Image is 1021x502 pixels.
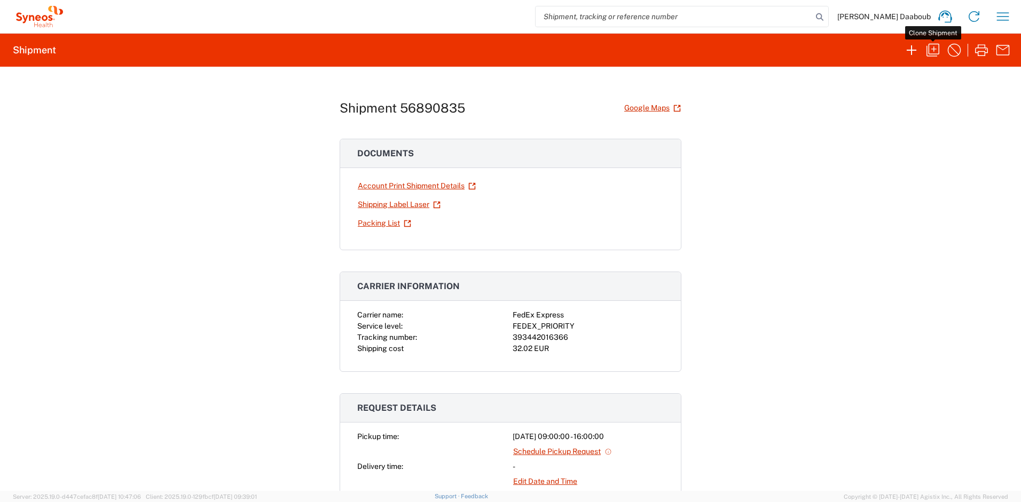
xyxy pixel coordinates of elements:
[357,462,403,471] span: Delivery time:
[536,6,812,27] input: Shipment, tracking or reference number
[13,493,141,500] span: Server: 2025.19.0-d447cefac8f
[357,322,403,330] span: Service level:
[624,99,681,117] a: Google Maps
[357,214,412,233] a: Packing List
[837,12,931,21] span: [PERSON_NAME] Daaboub
[513,343,664,354] div: 32.02 EUR
[357,344,404,353] span: Shipping cost
[357,333,417,341] span: Tracking number:
[357,148,414,158] span: Documents
[13,44,56,57] h2: Shipment
[357,310,403,319] span: Carrier name:
[513,309,664,321] div: FedEx Express
[357,177,476,195] a: Account Print Shipment Details
[214,493,257,500] span: [DATE] 09:39:01
[513,321,664,332] div: FEDEX_PRIORITY
[513,472,578,491] a: Edit Date and Time
[513,431,664,442] div: [DATE] 09:00:00 - 16:00:00
[357,195,441,214] a: Shipping Label Laser
[844,492,1008,501] span: Copyright © [DATE]-[DATE] Agistix Inc., All Rights Reserved
[146,493,257,500] span: Client: 2025.19.0-129fbcf
[357,281,460,291] span: Carrier information
[461,493,488,499] a: Feedback
[513,461,664,472] div: -
[357,403,436,413] span: Request details
[357,432,399,441] span: Pickup time:
[513,332,664,343] div: 393442016366
[340,100,465,116] h1: Shipment 56890835
[98,493,141,500] span: [DATE] 10:47:06
[513,442,612,461] a: Schedule Pickup Request
[435,493,461,499] a: Support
